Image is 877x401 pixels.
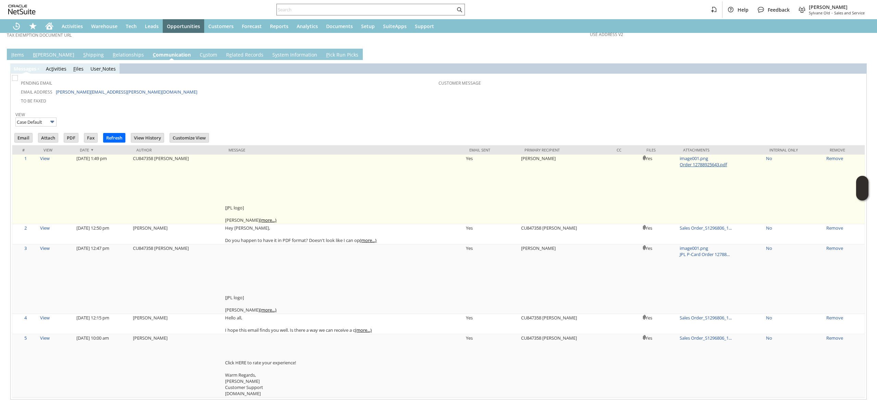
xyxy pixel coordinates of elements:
[680,225,732,231] a: Sales Order_S1296806_1...
[131,133,164,142] input: View History
[10,51,26,59] a: Items
[204,19,238,33] a: Customers
[8,19,25,33] a: Recent Records
[21,89,52,95] a: Email Address
[641,314,678,334] td: Yes
[126,23,137,29] span: Tech
[131,224,223,244] td: [PERSON_NAME]
[361,23,375,29] span: Setup
[198,51,219,59] a: Custom
[24,315,27,321] a: 4
[131,314,223,334] td: [PERSON_NAME]
[680,315,732,321] a: Sales Order_S1296806_1...
[277,5,455,14] input: Search
[324,51,360,59] a: Pick Run Picks
[680,251,730,257] a: JPL P-Card Order 12788...
[25,19,41,33] div: Shortcuts
[809,10,830,15] span: Sylvane Old
[58,19,87,33] a: Activities
[163,19,204,33] a: Opportunities
[680,335,732,341] a: Sales Order_S1296806_1...
[40,315,50,321] a: View
[455,5,464,14] svg: Search
[831,10,833,15] span: -
[275,51,277,58] span: y
[768,7,790,13] span: Feedback
[103,133,125,142] input: Refresh
[834,10,865,15] span: Sales and Service
[21,80,52,86] a: Pending Email
[238,19,266,33] a: Forecast
[82,51,106,59] a: Shipping
[229,51,232,58] span: e
[111,51,146,59] a: Relationships
[826,245,843,251] a: Remove
[326,51,329,58] span: P
[203,51,206,58] span: u
[87,19,122,33] a: Warehouse
[856,176,868,200] iframe: Click here to launch Oracle Guided Learning Help Panel
[411,19,438,33] a: Support
[80,147,126,153] div: Date
[856,189,868,201] span: Oracle Guided Learning Widget. To move around, please hold and drag
[519,244,612,314] td: [PERSON_NAME]
[75,314,131,334] td: [DATE] 12:15 pm
[826,315,843,321] a: Remove
[519,224,612,244] td: CU847358 [PERSON_NAME]
[360,237,376,243] a: (more...)
[357,19,379,33] a: Setup
[33,51,36,58] span: B
[46,65,66,72] a: Activities
[223,314,464,334] td: Hello all, I hope this email finds you well. Is there a way we can receive a c
[826,335,843,341] a: Remove
[24,245,27,251] a: 3
[326,23,353,29] span: Documents
[680,161,727,168] a: Order 12788925643.pdf
[519,155,612,224] td: [PERSON_NAME]
[75,155,131,224] td: [DATE] 1:49 pm
[464,224,519,244] td: Yes
[28,65,31,72] span: g
[293,19,322,33] a: Analytics
[266,19,293,33] a: Reports
[48,118,56,126] img: More Options
[141,19,163,33] a: Leads
[464,244,519,314] td: Yes
[464,155,519,224] td: Yes
[766,315,772,321] a: No
[7,32,72,38] a: Tax Exemption Document URL
[379,19,411,33] a: SuiteApps
[223,224,464,244] td: Hey [PERSON_NAME], Do you happen to have it in PDF format? Doesn't look like I can op
[683,147,759,153] div: Attachments
[31,51,76,59] a: B[PERSON_NAME]
[14,65,36,72] a: Messages
[383,23,407,29] span: SuiteApps
[641,334,678,398] td: Yes
[270,23,288,29] span: Reports
[73,65,84,72] a: Files
[131,155,223,224] td: CU847358 [PERSON_NAME]
[75,244,131,314] td: [DATE] 12:47 pm
[524,147,606,153] div: Primary Recipient
[8,5,36,14] svg: logo
[83,51,86,58] span: S
[469,147,514,153] div: Email Sent
[56,89,197,95] a: [PERSON_NAME][EMAIL_ADDRESS][PERSON_NAME][DOMAIN_NAME]
[24,225,27,231] a: 2
[228,147,459,153] div: Message
[242,23,262,29] span: Forecast
[641,224,678,244] td: Yes
[15,133,32,142] input: Email
[24,155,27,161] a: 1
[766,155,772,161] a: No
[223,334,464,398] td: Click HERE to rate your experience! Warm Regards, [PERSON_NAME] Customer Support [DOMAIN_NAME]
[15,112,25,118] a: View
[223,244,464,314] td: [JPL logo] [PERSON_NAME]
[45,22,53,30] svg: Home
[153,51,156,58] span: C
[44,147,70,153] div: View
[84,133,97,142] input: Fax
[415,23,434,29] span: Support
[12,22,21,30] svg: Recent Records
[208,23,234,29] span: Customers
